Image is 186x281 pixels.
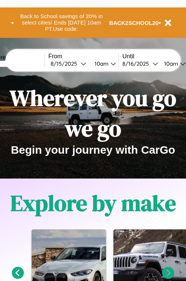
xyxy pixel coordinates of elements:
h1: Explore by make [10,188,176,218]
div: 8 / 16 / 2025 [122,60,153,67]
label: From [48,53,118,60]
div: 10am [91,60,110,67]
button: 10am [89,60,118,68]
b: BACK2SCHOOL20 [109,20,159,26]
button: 8/15/2025 [48,60,89,68]
div: 8 / 15 / 2025 [51,60,81,67]
button: Back to School savings of 20% in select cities! Ends [DATE] 10am PT.Use code: [14,11,109,34]
div: 10am [160,60,180,67]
